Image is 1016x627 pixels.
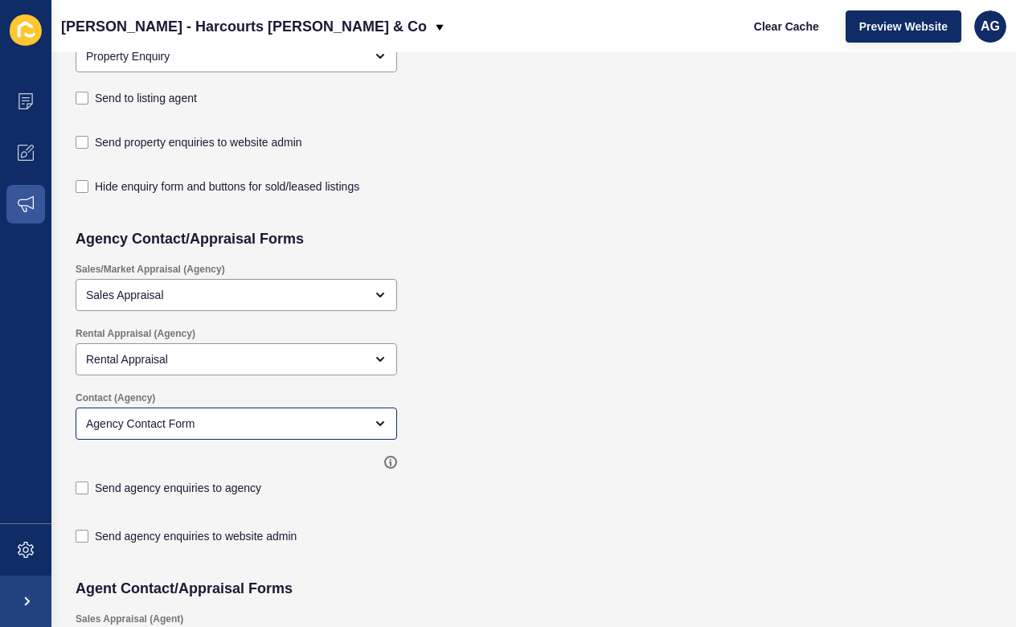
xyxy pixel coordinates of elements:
label: Send agency enquiries to agency [95,480,261,496]
button: Preview Website [846,10,961,43]
span: Preview Website [859,18,948,35]
label: Sales Appraisal (Agent) [76,613,183,625]
label: Sales/Market Appraisal (Agency) [76,263,225,276]
div: open menu [76,343,397,375]
div: open menu [76,40,397,72]
label: Contact (Agency) [76,391,155,404]
h2: Agency Contact/Appraisal Forms [76,231,304,247]
label: Send to listing agent [95,90,197,106]
div: open menu [76,408,397,440]
label: Send property enquiries to website admin [95,134,302,150]
p: [PERSON_NAME] - Harcourts [PERSON_NAME] & Co [61,6,427,47]
h2: Agent Contact/Appraisal Forms [76,580,293,596]
div: open menu [76,279,397,311]
span: Clear Cache [754,18,819,35]
button: Clear Cache [740,10,833,43]
label: Send agency enquiries to website admin [95,528,297,544]
label: Hide enquiry form and buttons for sold/leased listings [95,178,359,195]
span: AG [981,18,1000,35]
label: Rental Appraisal (Agency) [76,327,195,340]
